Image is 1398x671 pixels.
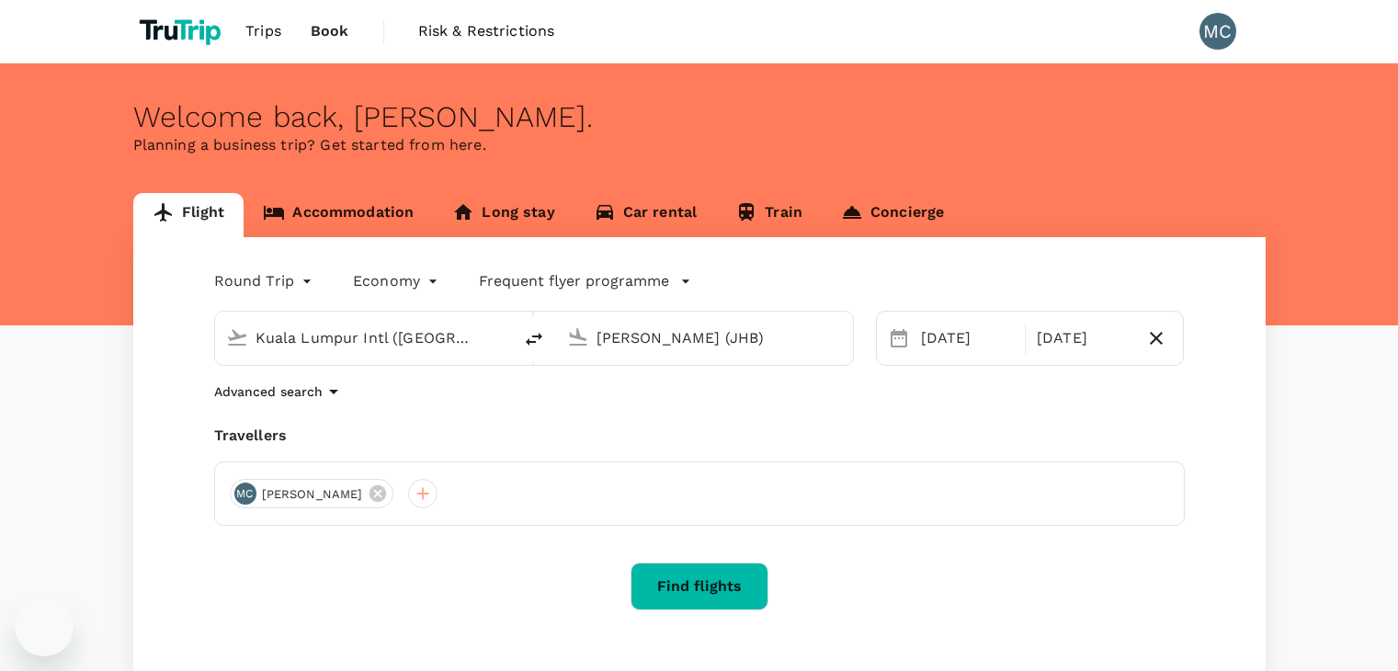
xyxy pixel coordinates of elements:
[716,193,822,237] a: Train
[574,193,717,237] a: Car rental
[15,597,74,656] iframe: Botón para iniciar la ventana de mensajería
[597,324,814,352] input: Going to
[512,317,556,361] button: delete
[234,483,256,505] div: MC
[353,267,442,296] div: Economy
[479,270,691,292] button: Frequent flyer programme
[133,100,1266,134] div: Welcome back , [PERSON_NAME] .
[822,193,963,237] a: Concierge
[256,324,473,352] input: Depart from
[214,425,1185,447] div: Travellers
[133,11,232,51] img: TruTrip logo
[133,134,1266,156] p: Planning a business trip? Get started from here.
[214,381,345,403] button: Advanced search
[479,270,669,292] p: Frequent flyer programme
[214,382,323,401] p: Advanced search
[133,193,244,237] a: Flight
[631,563,768,610] button: Find flights
[1199,13,1236,50] div: MC
[251,485,374,504] span: [PERSON_NAME]
[214,267,317,296] div: Round Trip
[311,20,349,42] span: Book
[230,479,394,508] div: MC[PERSON_NAME]
[840,335,844,339] button: Open
[1029,320,1137,357] div: [DATE]
[499,335,503,339] button: Open
[245,20,281,42] span: Trips
[418,20,555,42] span: Risk & Restrictions
[914,320,1021,357] div: [DATE]
[244,193,433,237] a: Accommodation
[433,193,574,237] a: Long stay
